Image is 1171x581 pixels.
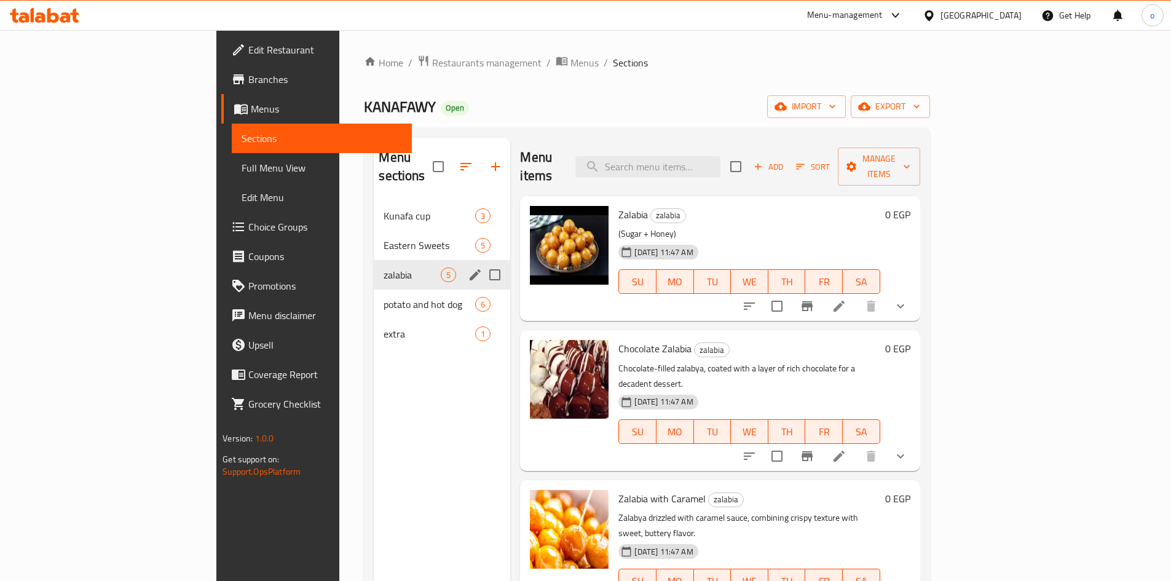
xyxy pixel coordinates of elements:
[731,419,768,444] button: WE
[661,273,689,291] span: MO
[221,301,412,330] a: Menu disclaimer
[749,157,788,176] span: Add item
[650,208,686,223] div: zalabia
[221,271,412,301] a: Promotions
[695,343,729,357] span: zalabia
[374,196,510,354] nav: Menu sections
[788,157,838,176] span: Sort items
[767,95,846,118] button: import
[773,273,801,291] span: TH
[843,269,880,294] button: SA
[221,35,412,65] a: Edit Restaurant
[618,269,656,294] button: SU
[221,389,412,419] a: Grocery Checklist
[248,42,402,57] span: Edit Restaurant
[851,95,930,118] button: export
[699,423,727,441] span: TU
[575,156,720,178] input: search
[374,319,510,349] div: extra1
[441,103,469,113] span: Open
[885,206,910,223] h6: 0 EGP
[221,65,412,94] a: Branches
[792,441,822,471] button: Branch-specific-item
[441,267,456,282] div: items
[736,273,763,291] span: WE
[417,55,542,71] a: Restaurants management
[384,267,441,282] span: zalabia
[384,238,475,253] span: Eastern Sweets
[624,423,651,441] span: SU
[466,266,484,284] button: edit
[709,492,743,507] span: zalabia
[694,419,731,444] button: TU
[1150,9,1154,22] span: o
[893,299,908,314] svg: Show Choices
[736,423,763,441] span: WE
[856,441,886,471] button: delete
[475,326,491,341] div: items
[221,242,412,271] a: Coupons
[475,208,491,223] div: items
[694,269,731,294] button: TU
[618,510,880,541] p: Zalabya drizzled with caramel sauce, combining crispy texture with sweet, buttery flavor.
[656,269,694,294] button: MO
[694,342,730,357] div: zalabia
[242,131,402,146] span: Sections
[805,419,843,444] button: FR
[221,330,412,360] a: Upsell
[223,451,279,467] span: Get support on:
[832,449,846,464] a: Edit menu item
[223,430,253,446] span: Version:
[618,205,648,224] span: Zalabia
[232,183,412,212] a: Edit Menu
[221,94,412,124] a: Menus
[374,260,510,290] div: zalabia5edit
[618,339,692,358] span: Chocolate Zalabia
[242,160,402,175] span: Full Menu View
[618,361,880,392] p: Chocolate-filled zalabya, coated with a layer of rich chocolate for a decadent dessert.
[248,219,402,234] span: Choice Groups
[221,212,412,242] a: Choice Groups
[618,489,706,508] span: Zalabia with Caramel
[773,423,801,441] span: TH
[848,273,875,291] span: SA
[248,308,402,323] span: Menu disclaimer
[255,430,274,446] span: 1.0.0
[476,299,490,310] span: 6
[613,55,648,70] span: Sections
[749,157,788,176] button: Add
[251,101,402,116] span: Menus
[723,154,749,180] span: Select section
[810,423,838,441] span: FR
[232,153,412,183] a: Full Menu View
[777,99,836,114] span: import
[735,441,764,471] button: sort-choices
[374,231,510,260] div: Eastern Sweets5
[476,328,490,340] span: 1
[374,290,510,319] div: potato and hot dog6
[530,206,609,285] img: Zalabia
[810,273,838,291] span: FR
[618,419,656,444] button: SU
[624,273,651,291] span: SU
[807,8,883,23] div: Menu-management
[792,291,822,321] button: Branch-specific-item
[940,9,1022,22] div: [GEOGRAPHIC_DATA]
[838,148,920,186] button: Manage items
[441,269,455,281] span: 5
[629,247,698,258] span: [DATE] 11:47 AM
[886,291,915,321] button: show more
[425,154,451,180] span: Select all sections
[384,297,475,312] span: potato and hot dog
[248,249,402,264] span: Coupons
[661,423,689,441] span: MO
[364,55,929,71] nav: breadcrumb
[432,55,542,70] span: Restaurants management
[848,151,910,182] span: Manage items
[861,99,920,114] span: export
[570,55,599,70] span: Menus
[848,423,875,441] span: SA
